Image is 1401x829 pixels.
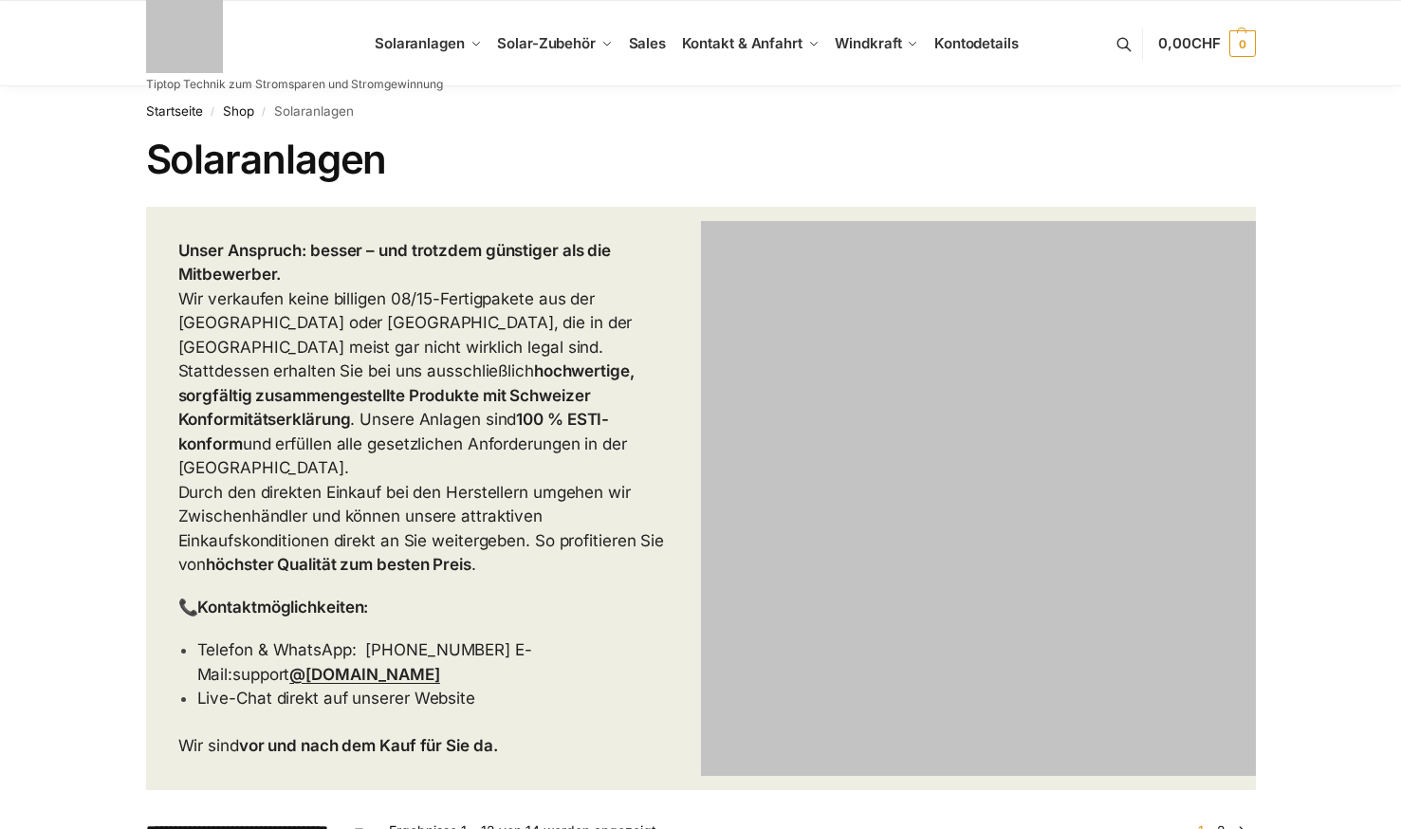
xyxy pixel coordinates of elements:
[497,34,596,52] span: Solar-Zubehör
[1158,34,1220,52] span: 0,00
[223,103,254,119] a: Shop
[197,638,669,687] p: Telefon & WhatsApp: [PHONE_NUMBER] E-Mail:support
[239,736,498,755] strong: vor und nach dem Kauf für Sie da.
[146,136,1256,183] h1: Solaranlagen
[178,596,669,620] p: 📞
[620,1,673,86] a: Sales
[489,1,620,86] a: Solar-Zubehör
[289,665,440,684] a: @[DOMAIN_NAME]
[146,79,443,90] p: Tiptop Technik zum Stromsparen und Stromgewinnung
[934,34,1019,52] span: Kontodetails
[682,34,802,52] span: Kontakt & Anfahrt
[927,1,1026,86] a: Kontodetails
[146,103,203,119] a: Startseite
[673,1,827,86] a: Kontakt & Anfahrt
[197,687,669,711] p: Live-Chat direkt auf unserer Website
[178,361,635,429] strong: hochwertige, sorgfältig zusammengestellte Produkte mit Schweizer Konformitätserklärung
[178,239,669,578] p: Wir verkaufen keine billigen 08/15-Fertigpakete aus der [GEOGRAPHIC_DATA] oder [GEOGRAPHIC_DATA],...
[178,410,610,453] strong: 100 % ESTI-konform
[629,34,667,52] span: Sales
[197,598,368,617] strong: Kontaktmöglichkeiten:
[203,104,223,120] span: /
[178,734,669,759] p: Wir sind
[1158,15,1255,72] a: 0,00CHF 0
[206,555,471,574] strong: höchster Qualität zum besten Preis
[1191,34,1221,52] span: CHF
[178,241,612,285] strong: Unser Anspruch: besser – und trotzdem günstiger als die Mitbewerber.
[835,34,901,52] span: Windkraft
[701,221,1256,776] img: ESTI-konforme & genehmigungsfreie Steckerkraftwerke – Direkt vom Schweizer Marktführer“
[1229,30,1256,57] span: 0
[827,1,927,86] a: Windkraft
[146,86,1256,136] nav: Breadcrumb
[375,34,465,52] span: Solaranlagen
[254,104,274,120] span: /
